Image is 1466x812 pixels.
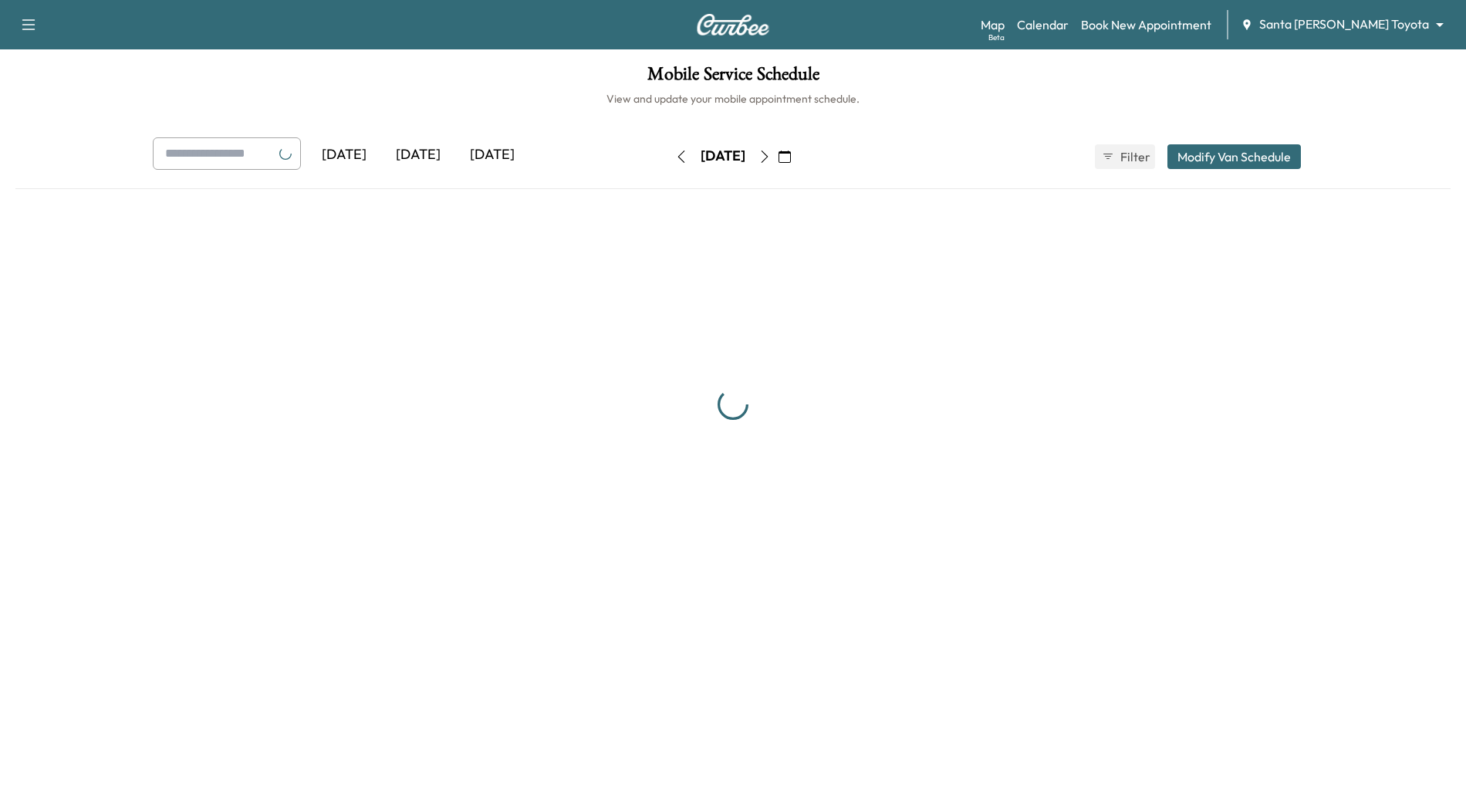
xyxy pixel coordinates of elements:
div: [DATE] [381,137,455,173]
a: Book New Appointment [1081,15,1211,34]
a: Calendar [1017,15,1069,34]
h6: View and update your mobile appointment schedule. [15,91,1451,107]
div: [DATE] [307,137,381,173]
div: [DATE] [701,147,745,166]
a: MapBeta [981,15,1005,34]
button: Filter [1095,144,1155,169]
div: [DATE] [455,137,529,173]
div: Beta [988,32,1005,43]
h1: Mobile Service Schedule [15,65,1451,91]
img: Curbee Logo [696,14,770,36]
button: Modify Van Schedule [1167,144,1301,169]
span: Filter [1120,147,1148,166]
span: Santa [PERSON_NAME] Toyota [1259,15,1429,33]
